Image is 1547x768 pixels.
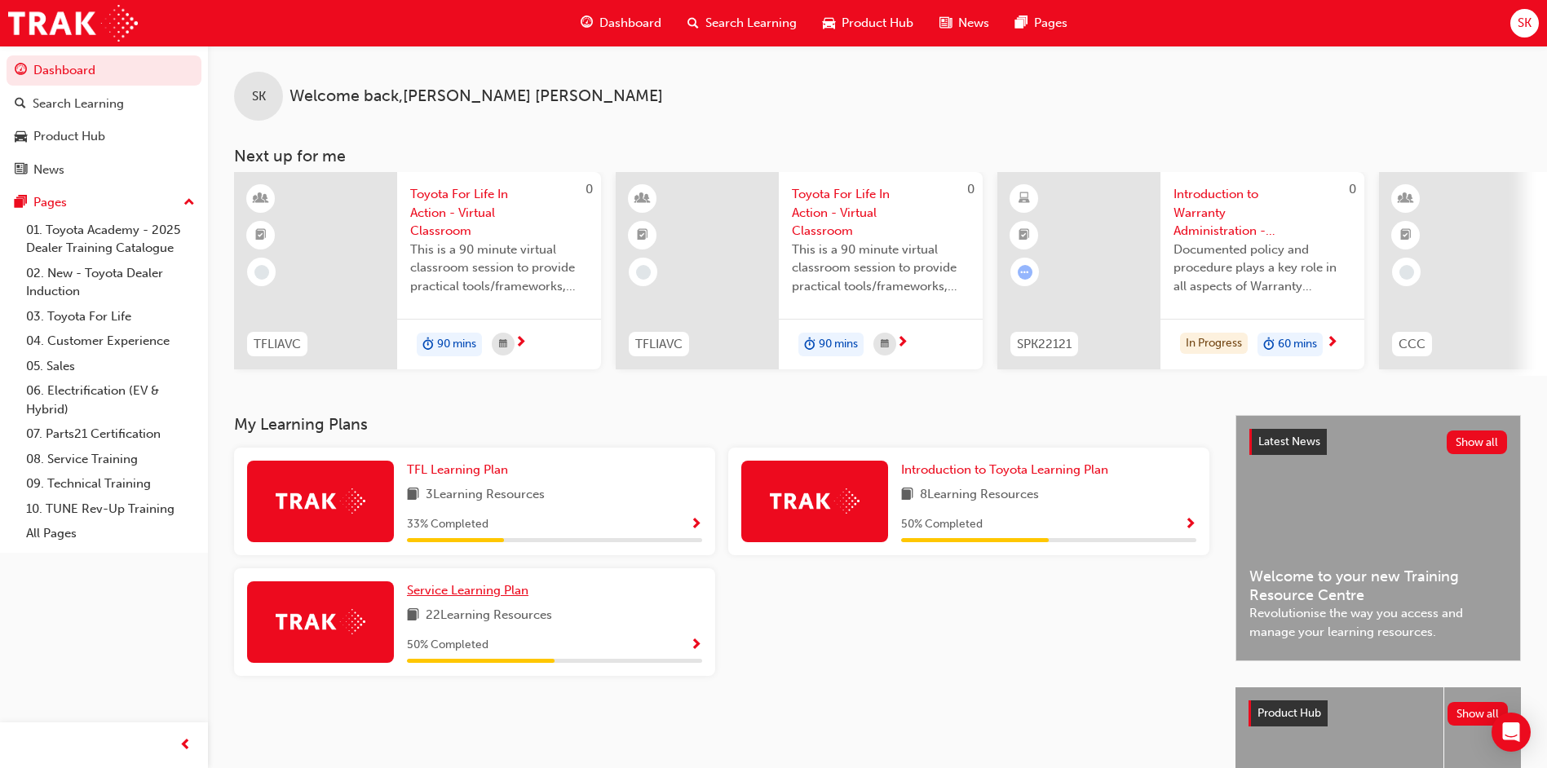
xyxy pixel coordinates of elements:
[1326,336,1338,351] span: next-icon
[7,55,201,86] a: Dashboard
[7,155,201,185] a: News
[276,488,365,514] img: Trak
[33,127,105,146] div: Product Hub
[1034,14,1067,33] span: Pages
[1492,713,1531,752] div: Open Intercom Messenger
[407,636,488,655] span: 50 % Completed
[15,130,27,144] span: car-icon
[20,378,201,422] a: 06. Electrification (EV & Hybrid)
[407,515,488,534] span: 33 % Completed
[896,336,908,351] span: next-icon
[819,335,858,354] span: 90 mins
[410,185,588,241] span: Toyota For Life In Action - Virtual Classroom
[426,606,552,626] span: 22 Learning Resources
[901,462,1108,477] span: Introduction to Toyota Learning Plan
[901,461,1115,479] a: Introduction to Toyota Learning Plan
[690,514,702,535] button: Show Progress
[920,485,1039,505] span: 8 Learning Resources
[1510,9,1539,38] button: SK
[1017,335,1072,354] span: SPK22121
[290,87,663,106] span: Welcome back , [PERSON_NAME] [PERSON_NAME]
[810,7,926,40] a: car-iconProduct Hub
[20,422,201,447] a: 07. Parts21 Certification
[881,334,889,355] span: calendar-icon
[842,14,913,33] span: Product Hub
[1518,14,1532,33] span: SK
[7,121,201,152] a: Product Hub
[1184,518,1196,532] span: Show Progress
[1018,265,1032,280] span: learningRecordVerb_ATTEMPT-icon
[208,147,1547,166] h3: Next up for me
[20,521,201,546] a: All Pages
[690,635,702,655] button: Show Progress
[637,225,648,246] span: booktick-icon
[255,225,267,246] span: booktick-icon
[1174,241,1351,296] span: Documented policy and procedure plays a key role in all aspects of Warranty Administration and is...
[1249,567,1507,604] span: Welcome to your new Training Resource Centre
[958,14,989,33] span: News
[407,485,419,505] span: book-icon
[33,193,67,212] div: Pages
[179,735,192,756] span: prev-icon
[568,7,674,40] a: guage-iconDashboard
[1002,7,1081,40] a: pages-iconPages
[1400,188,1412,210] span: learningResourceType_INSTRUCTOR_LED-icon
[1019,225,1030,246] span: booktick-icon
[20,261,201,304] a: 02. New - Toyota Dealer Induction
[15,196,27,210] span: pages-icon
[20,471,201,497] a: 09. Technical Training
[901,515,983,534] span: 50 % Completed
[616,172,983,369] a: 0TFLIAVCToyota For Life In Action - Virtual ClassroomThis is a 90 minute virtual classroom sessio...
[635,335,683,354] span: TFLIAVC
[8,5,138,42] img: Trak
[1400,225,1412,246] span: booktick-icon
[7,52,201,188] button: DashboardSearch LearningProduct HubNews
[7,188,201,218] button: Pages
[252,87,266,106] span: SK
[1019,188,1030,210] span: learningResourceType_ELEARNING-icon
[276,609,365,634] img: Trak
[1447,430,1508,454] button: Show all
[823,13,835,33] span: car-icon
[599,14,661,33] span: Dashboard
[1448,702,1509,726] button: Show all
[1257,706,1321,720] span: Product Hub
[7,89,201,119] a: Search Learning
[997,172,1364,369] a: 0SPK22121Introduction to Warranty Administration - eLearningDocumented policy and procedure plays...
[586,182,593,196] span: 0
[515,336,527,351] span: next-icon
[33,95,124,113] div: Search Learning
[407,461,515,479] a: TFL Learning Plan
[1015,13,1028,33] span: pages-icon
[1180,333,1248,355] div: In Progress
[804,334,815,355] span: duration-icon
[15,64,27,78] span: guage-icon
[499,334,507,355] span: calendar-icon
[690,638,702,653] span: Show Progress
[637,188,648,210] span: learningResourceType_INSTRUCTOR_LED-icon
[234,172,601,369] a: 0TFLIAVCToyota For Life In Action - Virtual ClassroomThis is a 90 minute virtual classroom sessio...
[967,182,975,196] span: 0
[926,7,1002,40] a: news-iconNews
[1174,185,1351,241] span: Introduction to Warranty Administration - eLearning
[407,606,419,626] span: book-icon
[1278,335,1317,354] span: 60 mins
[20,304,201,329] a: 03. Toyota For Life
[255,188,267,210] span: learningResourceType_INSTRUCTOR_LED-icon
[636,265,651,280] span: learningRecordVerb_NONE-icon
[426,485,545,505] span: 3 Learning Resources
[437,335,476,354] span: 90 mins
[1249,429,1507,455] a: Latest NewsShow all
[15,163,27,178] span: news-icon
[1235,415,1521,661] a: Latest NewsShow allWelcome to your new Training Resource CentreRevolutionise the way you access a...
[254,335,301,354] span: TFLIAVC
[939,13,952,33] span: news-icon
[254,265,269,280] span: learningRecordVerb_NONE-icon
[1399,335,1425,354] span: CCC
[1249,604,1507,641] span: Revolutionise the way you access and manage your learning resources.
[901,485,913,505] span: book-icon
[15,97,26,112] span: search-icon
[20,354,201,379] a: 05. Sales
